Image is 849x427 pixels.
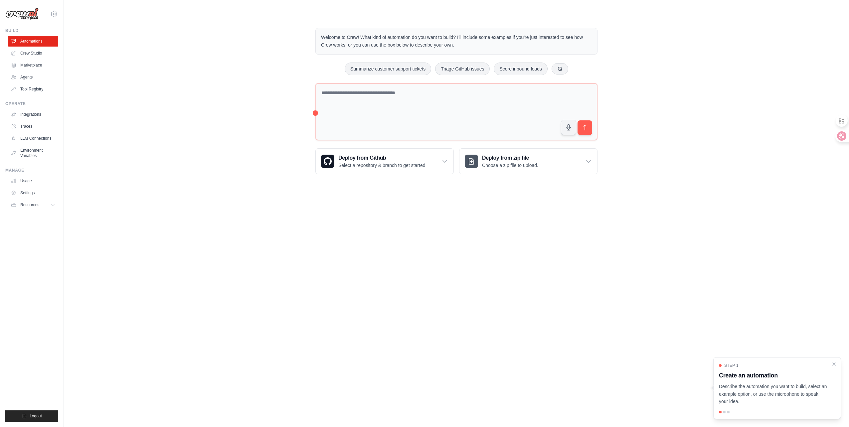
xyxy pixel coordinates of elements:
a: Automations [8,36,58,47]
a: Crew Studio [8,48,58,59]
h3: Deploy from Github [338,154,426,162]
span: Logout [30,413,42,419]
div: Build [5,28,58,33]
a: Usage [8,176,58,186]
button: Triage GitHub issues [435,63,490,75]
div: Operate [5,101,58,106]
p: Choose a zip file to upload. [482,162,538,169]
button: Resources [8,200,58,210]
p: Describe the automation you want to build, select an example option, or use the microphone to spe... [719,383,827,405]
a: Traces [8,121,58,132]
span: Step 1 [724,363,739,368]
button: Score inbound leads [494,63,548,75]
img: Logo [5,8,39,20]
button: Logout [5,410,58,422]
span: Resources [20,202,39,208]
div: Manage [5,168,58,173]
a: Settings [8,188,58,198]
a: Marketplace [8,60,58,71]
a: Tool Registry [8,84,58,94]
h3: Deploy from zip file [482,154,538,162]
p: Select a repository & branch to get started. [338,162,426,169]
h3: Create an automation [719,371,827,380]
a: Environment Variables [8,145,58,161]
a: Integrations [8,109,58,120]
a: LLM Connections [8,133,58,144]
button: Close walkthrough [831,361,837,367]
button: Summarize customer support tickets [345,63,431,75]
p: Welcome to Crew! What kind of automation do you want to build? I'll include some examples if you'... [321,34,592,49]
a: Agents [8,72,58,82]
